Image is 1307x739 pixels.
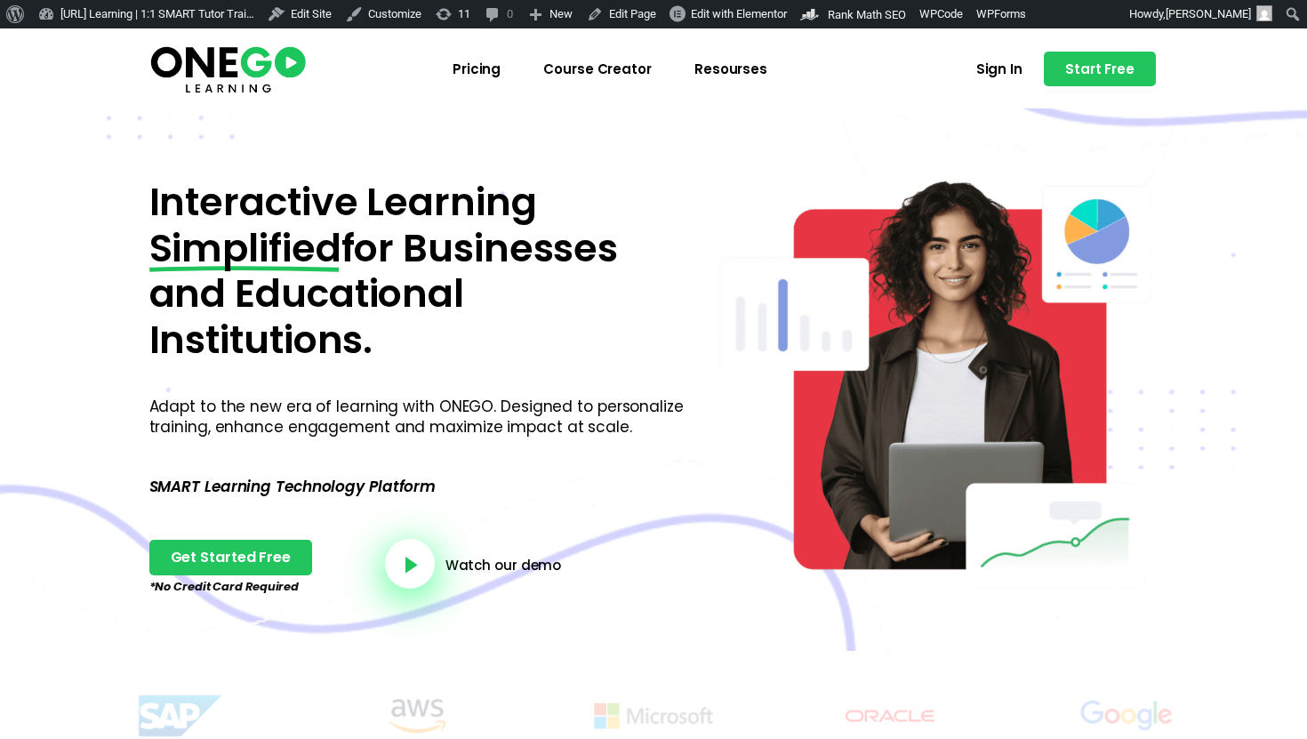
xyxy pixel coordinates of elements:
a: Sign In [955,52,1044,86]
p: SMART Learning Technology Platform [149,486,687,487]
span: Simplified [149,226,341,272]
a: Start Free [1044,52,1156,86]
span: for Businesses and Educational Institutions. [149,221,619,366]
span: Edit with Elementor [691,7,787,20]
a: Pricing [431,52,522,86]
a: Watch our demo [445,558,562,572]
em: *No Credit Card Required [149,578,300,595]
span: Course Creator [543,62,652,76]
a: Course Creator [522,52,673,86]
a: video-button [385,539,435,589]
span: Sign In [976,62,1022,76]
span: Pricing [453,62,501,76]
span: Rank Math SEO [828,8,906,21]
a: Resourses [673,52,789,86]
span: Get Started Free [171,550,291,565]
span: Start Free [1065,62,1135,76]
span: [PERSON_NAME] [1166,7,1251,20]
a: Get Started Free [149,540,312,575]
p: Adapt to the new era of learning with ONEGO. Designed to personalize training, enhance engagement... [149,397,687,439]
span: Interactive Learning [149,175,537,229]
span: Resourses [694,62,767,76]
